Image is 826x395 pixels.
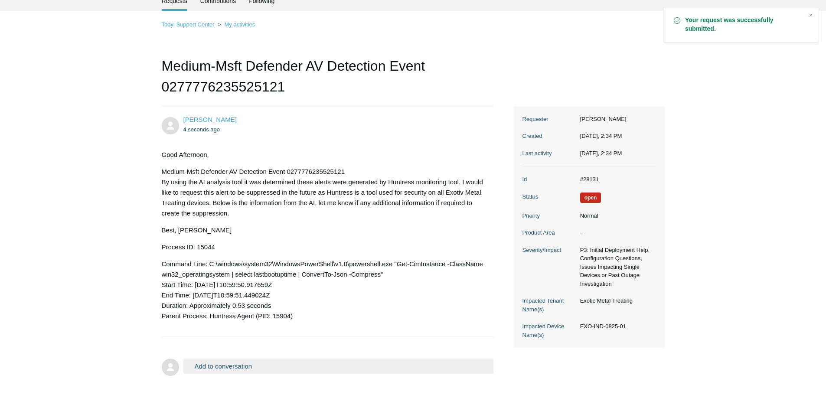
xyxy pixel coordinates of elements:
[183,116,237,123] a: [PERSON_NAME]
[576,246,656,288] dd: P3: Initial Deployment Help, Configuration Questions, Issues Impacting Single Devices or Past Out...
[522,132,576,140] dt: Created
[216,21,255,28] li: My activities
[576,115,656,124] dd: [PERSON_NAME]
[162,259,485,321] p: Command Line: C:\windows\system32\WindowsPowerShell\v1.0\powershell.exe "Get-CimInstance -ClassNa...
[522,322,576,339] dt: Impacted Device Name(s)
[162,150,485,160] p: Good Afternoon,
[162,21,216,28] li: Todyl Support Center
[576,322,656,331] dd: EXO-IND-0825-01
[183,126,220,133] time: 09/15/2025, 14:34
[522,246,576,255] dt: Severity/Impact
[522,149,576,158] dt: Last activity
[522,115,576,124] dt: Requester
[162,242,485,252] p: Process ID: 15044
[183,116,237,123] span: John Kilgore
[162,225,485,235] p: Best, [PERSON_NAME]
[805,9,817,21] div: Close
[580,193,601,203] span: We are working on a response for you
[162,55,494,106] h1: Medium-Msft Defender AV Detection Event 0277776235525121
[576,175,656,184] dd: #28131
[580,133,622,139] time: 09/15/2025, 14:34
[576,212,656,220] dd: Normal
[162,166,485,219] p: Medium-Msft Defender AV Detection Event 0277776235525121 By using the AI analysis tool it was det...
[183,359,494,374] button: Add to conversation
[576,297,656,305] dd: Exotic Metal Treating
[522,193,576,201] dt: Status
[224,21,255,28] a: My activities
[580,150,622,157] time: 09/15/2025, 14:34
[522,212,576,220] dt: Priority
[522,175,576,184] dt: Id
[576,229,656,237] dd: —
[162,21,215,28] a: Todyl Support Center
[522,297,576,313] dt: Impacted Tenant Name(s)
[685,16,801,33] strong: Your request was successfully submitted.
[522,229,576,237] dt: Product Area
